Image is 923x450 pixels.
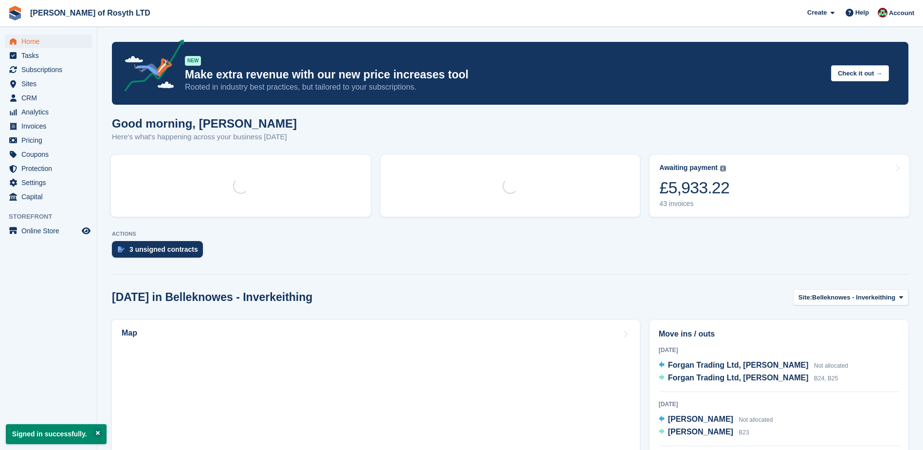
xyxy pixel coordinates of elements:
a: menu [5,190,92,204]
img: contract_signature_icon-13c848040528278c33f63329250d36e43548de30e8caae1d1a13099fd9432cc5.svg [118,246,125,252]
img: Anne Thomson [878,8,887,18]
span: Analytics [21,105,80,119]
a: [PERSON_NAME] of Rosyth LTD [26,5,154,21]
span: Storefront [9,212,97,222]
a: menu [5,63,92,76]
a: Preview store [80,225,92,237]
span: Forgan Trading Ltd, [PERSON_NAME] [668,361,809,369]
div: 3 unsigned contracts [129,245,198,253]
span: [PERSON_NAME] [668,428,733,436]
p: Rooted in industry best practices, but tailored to your subscriptions. [185,82,823,93]
a: menu [5,148,92,161]
span: Not allocated [739,416,773,423]
div: [DATE] [659,346,899,355]
a: menu [5,119,92,133]
span: Help [855,8,869,18]
span: Site: [798,293,812,302]
span: B23 [739,429,749,436]
div: [DATE] [659,400,899,409]
span: Invoices [21,119,80,133]
span: Create [807,8,827,18]
div: NEW [185,56,201,66]
a: menu [5,224,92,238]
a: [PERSON_NAME] B23 [659,426,749,439]
p: Here's what's happening across your business [DATE] [112,131,297,143]
a: menu [5,77,92,91]
a: menu [5,162,92,175]
h2: Move ins / outs [659,328,899,340]
div: £5,933.22 [659,178,729,198]
a: Awaiting payment £5,933.22 43 invoices [650,155,909,217]
span: Capital [21,190,80,204]
a: menu [5,35,92,48]
span: Pricing [21,133,80,147]
a: menu [5,49,92,62]
button: Check it out → [831,65,889,81]
a: Forgan Trading Ltd, [PERSON_NAME] B24, B25 [659,372,838,385]
img: stora-icon-8386f47178a22dfd0bd8f6a31ec36ba5ce8667c1dd55bd0f319d3a0aa187defe.svg [8,6,22,20]
div: 43 invoices [659,200,729,208]
span: Protection [21,162,80,175]
span: Account [889,8,914,18]
span: CRM [21,91,80,105]
button: Site: Belleknowes - Inverkeithing [793,289,908,305]
span: Settings [21,176,80,189]
span: Home [21,35,80,48]
a: menu [5,133,92,147]
p: Make extra revenue with our new price increases tool [185,68,823,82]
span: Forgan Trading Ltd, [PERSON_NAME] [668,374,809,382]
span: Subscriptions [21,63,80,76]
span: Tasks [21,49,80,62]
span: Not allocated [814,362,848,369]
span: Belleknowes - Inverkeithing [812,293,895,302]
h2: Map [122,329,137,337]
div: Awaiting payment [659,164,718,172]
img: price-adjustments-announcement-icon-8257ccfd72463d97f412b2fc003d46551f7dbcb40ab6d574587a9cd5c0d94... [116,39,184,95]
span: Coupons [21,148,80,161]
a: 3 unsigned contracts [112,241,208,262]
h1: Good morning, [PERSON_NAME] [112,117,297,130]
p: ACTIONS [112,231,908,237]
img: icon-info-grey-7440780725fd019a000dd9b08b2336e03edf1995a4989e88bcd33f0948082b44.svg [720,166,726,171]
h2: [DATE] in Belleknowes - Inverkeithing [112,291,312,304]
a: Forgan Trading Ltd, [PERSON_NAME] Not allocated [659,359,848,372]
span: B24, B25 [814,375,838,382]
a: menu [5,91,92,105]
p: Signed in successfully. [6,424,107,444]
span: Sites [21,77,80,91]
a: menu [5,176,92,189]
span: [PERSON_NAME] [668,415,733,423]
a: menu [5,105,92,119]
span: Online Store [21,224,80,238]
a: [PERSON_NAME] Not allocated [659,413,773,426]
